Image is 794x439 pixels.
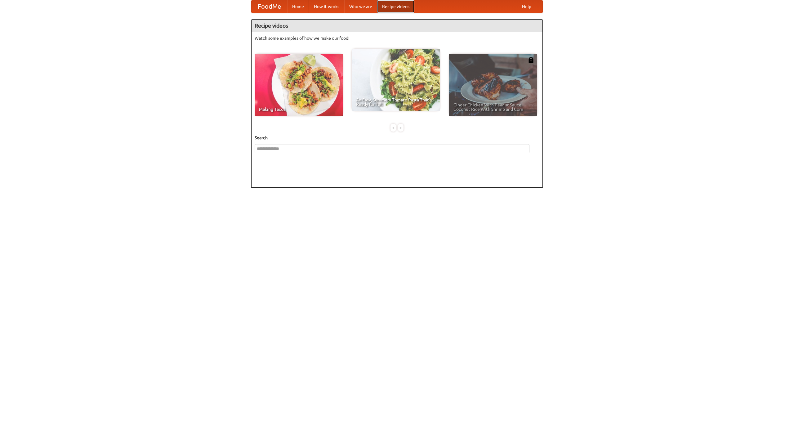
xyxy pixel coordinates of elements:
a: Help [517,0,536,13]
div: » [398,124,404,132]
p: Watch some examples of how we make our food! [255,35,539,41]
h5: Search [255,135,539,141]
a: How it works [309,0,344,13]
a: Recipe videos [377,0,414,13]
span: An Easy, Summery Tomato Pasta That's Ready for Fall [356,98,435,106]
a: Home [287,0,309,13]
a: Making Tacos [255,54,343,116]
img: 483408.png [528,57,534,63]
a: FoodMe [252,0,287,13]
a: Who we are [344,0,377,13]
h4: Recipe videos [252,20,542,32]
span: Making Tacos [259,107,338,111]
a: An Easy, Summery Tomato Pasta That's Ready for Fall [352,49,440,111]
div: « [390,124,396,132]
